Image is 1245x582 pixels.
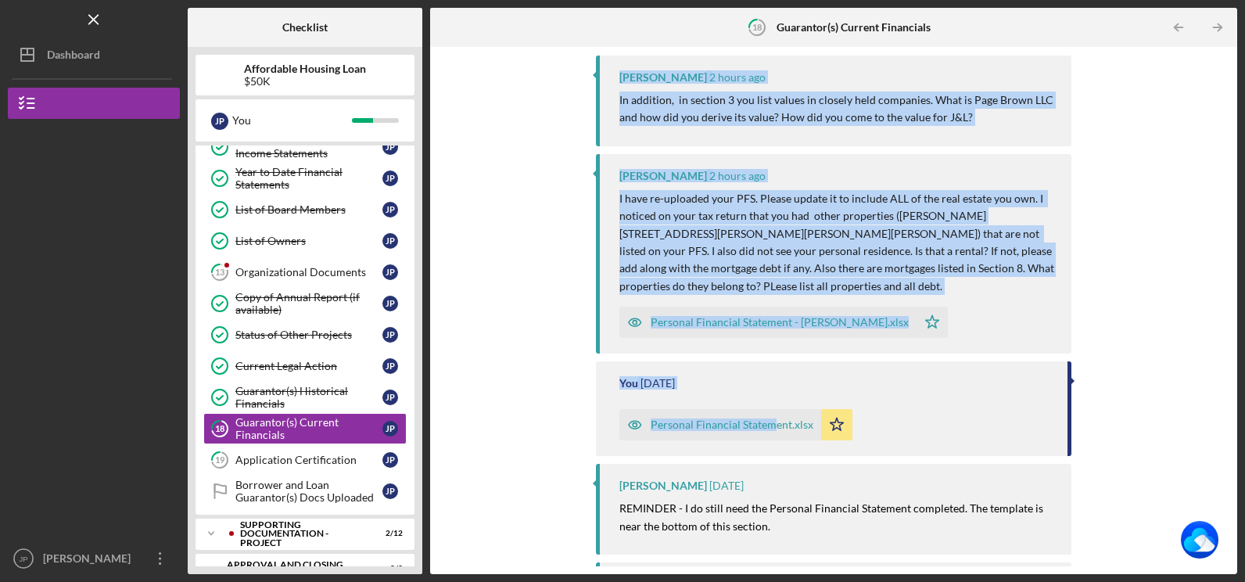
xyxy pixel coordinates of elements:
[47,39,100,74] div: Dashboard
[709,170,766,182] time: 2025-09-04 14:58
[235,235,382,247] div: List of Owners
[203,350,407,382] a: Current Legal ActionJP
[382,139,398,155] div: J P
[619,190,1055,295] p: I have re-uploaded your PFS. Please update it to include ALL of the real estate you own. I notice...
[203,476,407,507] a: Borrower and Loan Guarantor(s) Docs UploadedJP
[382,421,398,436] div: J P
[235,203,382,216] div: List of Board Members
[619,71,707,84] div: [PERSON_NAME]
[382,327,398,343] div: J P
[235,291,382,316] div: Copy of Annual Report (if available)
[640,377,675,390] time: 2025-08-05 11:56
[619,377,638,390] div: You
[8,39,180,70] button: Dashboard
[244,75,366,88] div: $50K
[777,21,931,34] b: Guarantor(s) Current Financials
[709,480,744,492] time: 2025-08-04 17:39
[375,529,403,538] div: 2 / 12
[382,296,398,311] div: J P
[203,163,407,194] a: Year to Date Financial StatementsJP
[235,135,382,160] div: 3 Years of Balance Sheets & Income Statements
[619,307,948,338] button: Personal Financial Statement - [PERSON_NAME].xlsx
[203,413,407,444] a: 18Guarantor(s) Current FinancialsJP
[651,419,813,431] div: Personal Financial Statement.xlsx
[203,288,407,319] a: Copy of Annual Report (if available)JP
[382,483,398,499] div: J P
[235,166,382,191] div: Year to Date Financial Statements
[235,454,382,466] div: Application Certification
[235,416,382,441] div: Guarantor(s) Current Financials
[235,479,382,504] div: Borrower and Loan Guarantor(s) Docs Uploaded
[240,520,364,548] div: Supporting Documentation - Project
[19,555,27,563] text: JP
[651,316,909,329] div: Personal Financial Statement - [PERSON_NAME].xlsx
[203,382,407,413] a: Guarantor(s) Historical FinancialsJP
[752,22,761,32] tspan: 18
[215,268,224,278] tspan: 13
[375,564,403,573] div: 0 / 3
[619,501,1046,532] mark: REMINDER - I do still need the Personal Financial Statement completed. The template is near the b...
[282,21,328,34] b: Checklist
[235,385,382,410] div: Guarantor(s) Historical Financials
[382,171,398,186] div: J P
[39,543,141,578] div: [PERSON_NAME]
[382,452,398,468] div: J P
[203,194,407,225] a: List of Board MembersJP
[203,131,407,163] a: 3 Years of Balance Sheets & Income StatementsJP
[382,358,398,374] div: J P
[215,424,224,434] tspan: 18
[619,92,1055,127] p: In addition, in section 3 you list values in closely held companies. What is Page Brown LLC and h...
[8,543,180,574] button: JP[PERSON_NAME]
[203,444,407,476] a: 19Application CertificationJP
[709,71,766,84] time: 2025-09-04 15:00
[244,63,366,75] b: Affordable Housing Loan
[232,107,352,134] div: You
[211,113,228,130] div: J P
[382,233,398,249] div: J P
[203,225,407,257] a: List of OwnersJP
[382,202,398,217] div: J P
[227,560,364,578] div: Approval and Closing Phase
[619,409,852,440] button: Personal Financial Statement.xlsx
[235,266,382,278] div: Organizational Documents
[203,257,407,288] a: 13Organizational DocumentsJP
[382,390,398,405] div: J P
[619,170,707,182] div: [PERSON_NAME]
[619,480,707,492] div: [PERSON_NAME]
[203,319,407,350] a: Status of Other ProjectsJP
[235,329,382,341] div: Status of Other Projects
[215,455,225,465] tspan: 19
[235,360,382,372] div: Current Legal Action
[382,264,398,280] div: J P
